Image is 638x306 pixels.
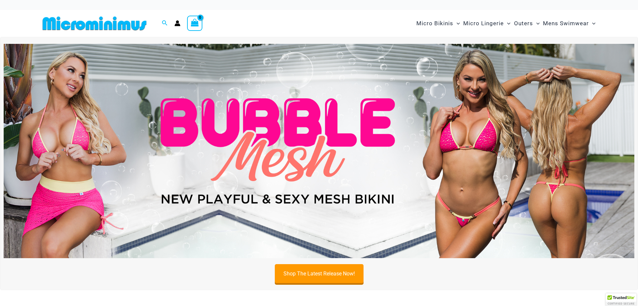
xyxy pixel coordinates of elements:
span: Micro Lingerie [463,15,504,32]
a: OutersMenu ToggleMenu Toggle [512,13,541,34]
a: Search icon link [162,19,168,28]
a: Mens SwimwearMenu ToggleMenu Toggle [541,13,597,34]
span: Micro Bikinis [416,15,453,32]
a: Shop The Latest Release Now! [275,264,364,283]
span: Menu Toggle [589,15,595,32]
span: Menu Toggle [533,15,540,32]
a: Micro LingerieMenu ToggleMenu Toggle [462,13,512,34]
a: Account icon link [174,20,180,26]
a: Micro BikinisMenu ToggleMenu Toggle [415,13,462,34]
span: Outers [514,15,533,32]
nav: Site Navigation [414,12,598,35]
a: View Shopping Cart, empty [187,16,202,31]
img: MM SHOP LOGO FLAT [40,16,149,31]
div: TrustedSite Certified [606,293,636,306]
span: Menu Toggle [453,15,460,32]
img: Bubble Mesh Highlight Pink [4,44,634,258]
span: Mens Swimwear [543,15,589,32]
span: Menu Toggle [504,15,510,32]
